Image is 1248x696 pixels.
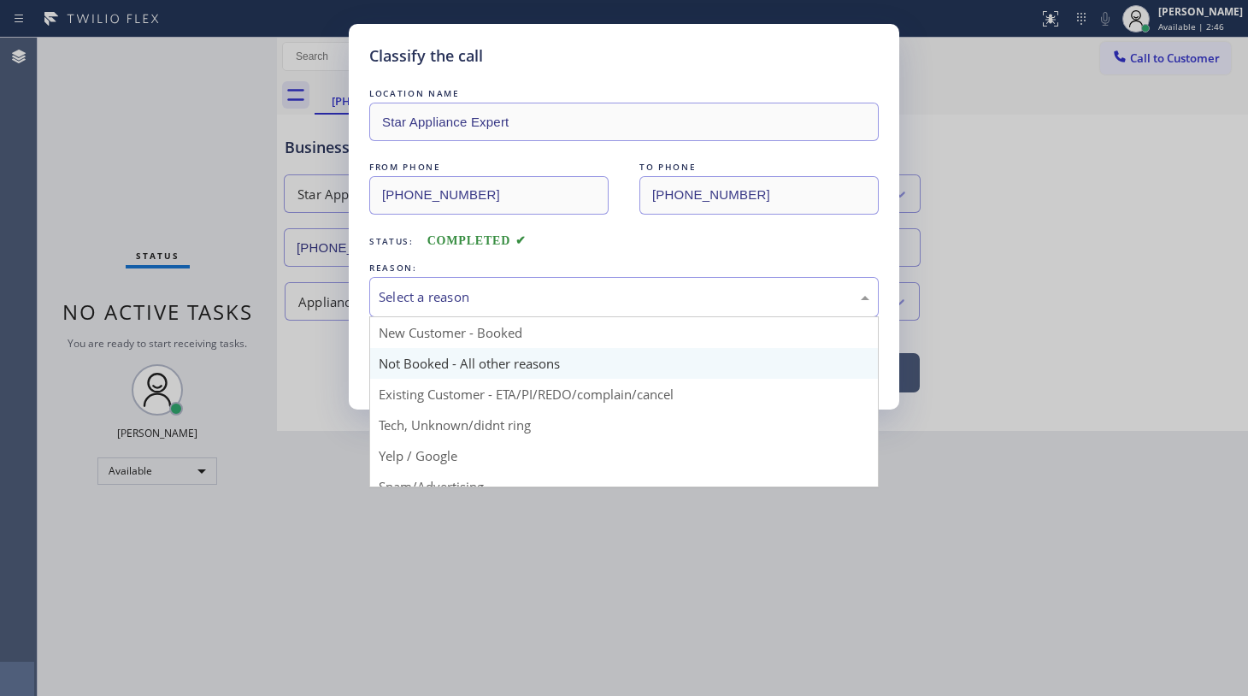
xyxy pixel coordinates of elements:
span: Status: [369,235,414,247]
div: Existing Customer - ETA/PI/REDO/complain/cancel [370,379,878,410]
div: Spam/Advertising [370,471,878,502]
div: TO PHONE [639,158,879,176]
div: Tech, Unknown/didnt ring [370,410,878,440]
div: REASON: [369,259,879,277]
div: Not Booked - All other reasons [370,348,878,379]
div: Yelp / Google [370,440,878,471]
span: COMPLETED [427,234,527,247]
input: To phone [639,176,879,215]
div: New Customer - Booked [370,317,878,348]
h5: Classify the call [369,44,483,68]
div: Select a reason [379,287,869,307]
input: From phone [369,176,609,215]
div: LOCATION NAME [369,85,879,103]
div: FROM PHONE [369,158,609,176]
